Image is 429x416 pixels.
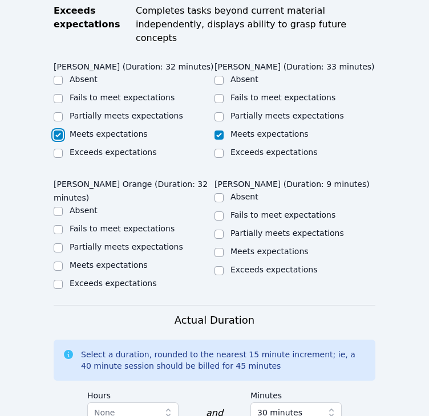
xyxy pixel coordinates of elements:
[54,4,129,45] div: Exceeds expectations
[230,247,309,256] label: Meets expectations
[214,174,370,191] legend: [PERSON_NAME] (Duration: 9 minutes)
[81,349,366,372] div: Select a duration, rounded to the nearest 15 minute increment; ie, a 40 minute session should be ...
[70,260,148,270] label: Meets expectations
[70,224,175,233] label: Fails to meet expectations
[230,129,309,138] label: Meets expectations
[70,111,183,120] label: Partially meets expectations
[70,279,156,288] label: Exceeds expectations
[250,385,342,402] label: Minutes
[70,206,98,215] label: Absent
[230,75,258,84] label: Absent
[230,265,317,274] label: Exceeds expectations
[54,174,214,205] legend: [PERSON_NAME] Orange (Duration: 32 minutes)
[87,385,179,402] label: Hours
[230,148,317,157] label: Exceeds expectations
[230,210,335,219] label: Fails to meet expectations
[136,4,375,45] div: Completes tasks beyond current material independently, displays ability to grasp future concepts
[70,93,175,102] label: Fails to meet expectations
[230,111,344,120] label: Partially meets expectations
[230,192,258,201] label: Absent
[230,229,344,238] label: Partially meets expectations
[175,312,254,328] h3: Actual Duration
[70,129,148,138] label: Meets expectations
[70,75,98,84] label: Absent
[70,242,183,251] label: Partially meets expectations
[54,56,214,74] legend: [PERSON_NAME] (Duration: 32 minutes)
[230,93,335,102] label: Fails to meet expectations
[70,148,156,157] label: Exceeds expectations
[214,56,375,74] legend: [PERSON_NAME] (Duration: 33 minutes)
